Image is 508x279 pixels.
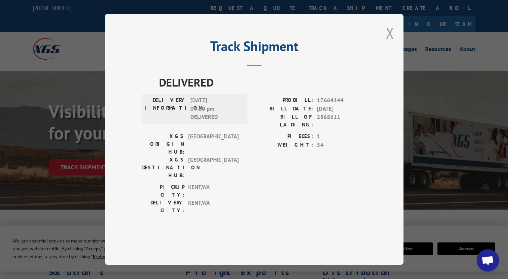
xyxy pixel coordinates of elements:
label: BILL OF LADING: [254,113,313,129]
label: XGS DESTINATION HUB: [142,156,184,179]
span: DELIVERED [159,74,366,91]
span: KENT , WA [188,199,239,214]
span: 2868611 [317,113,366,129]
span: [DATE] 04:00 pm DELIVERED [190,96,241,122]
span: 1 [317,132,366,141]
label: PROBILL: [254,96,313,105]
label: DELIVERY INFORMATION: [144,96,187,122]
span: 54 [317,141,366,150]
div: Open chat [477,249,499,272]
span: 17664144 [317,96,366,105]
span: KENT , WA [188,183,239,199]
span: [GEOGRAPHIC_DATA] [188,132,239,156]
span: [DATE] [317,105,366,113]
button: Close modal [386,23,394,43]
span: [GEOGRAPHIC_DATA] [188,156,239,179]
label: WEIGHT: [254,141,313,150]
label: PICKUP CITY: [142,183,184,199]
h2: Track Shipment [142,41,366,55]
label: DELIVERY CITY: [142,199,184,214]
label: BILL DATE: [254,105,313,113]
label: XGS ORIGIN HUB: [142,132,184,156]
label: PIECES: [254,132,313,141]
